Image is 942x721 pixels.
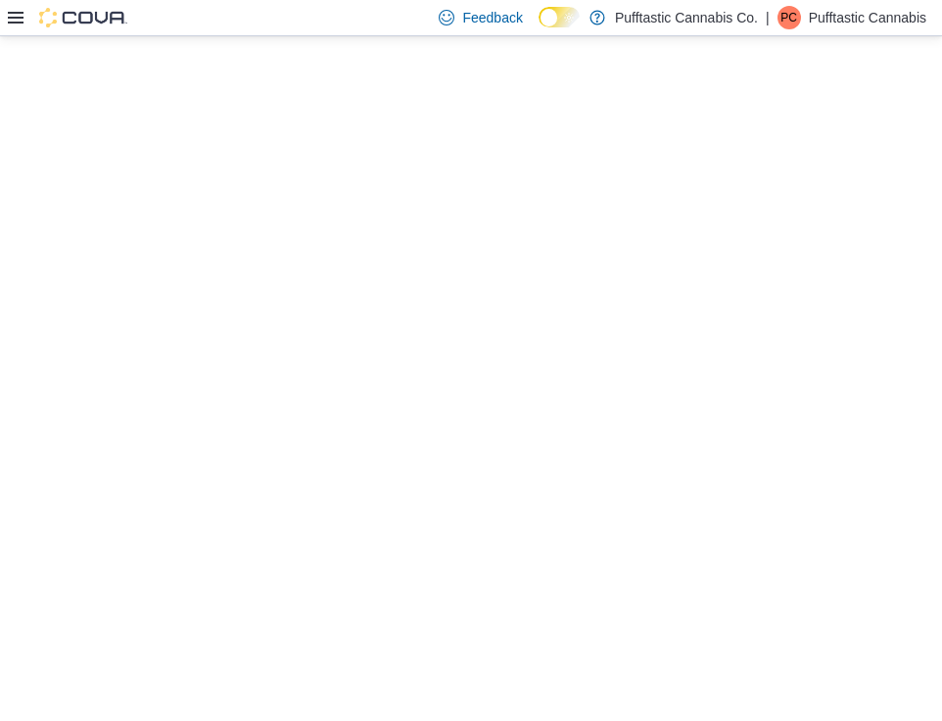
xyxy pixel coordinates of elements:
img: Cova [39,8,127,27]
input: Dark Mode [539,7,580,27]
p: | [766,6,770,29]
span: PC [780,6,797,29]
span: Feedback [462,8,522,27]
div: Pufftastic Cannabis [777,6,801,29]
p: Pufftastic Cannabis [809,6,926,29]
span: Dark Mode [539,27,540,28]
p: Pufftastic Cannabis Co. [615,6,758,29]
